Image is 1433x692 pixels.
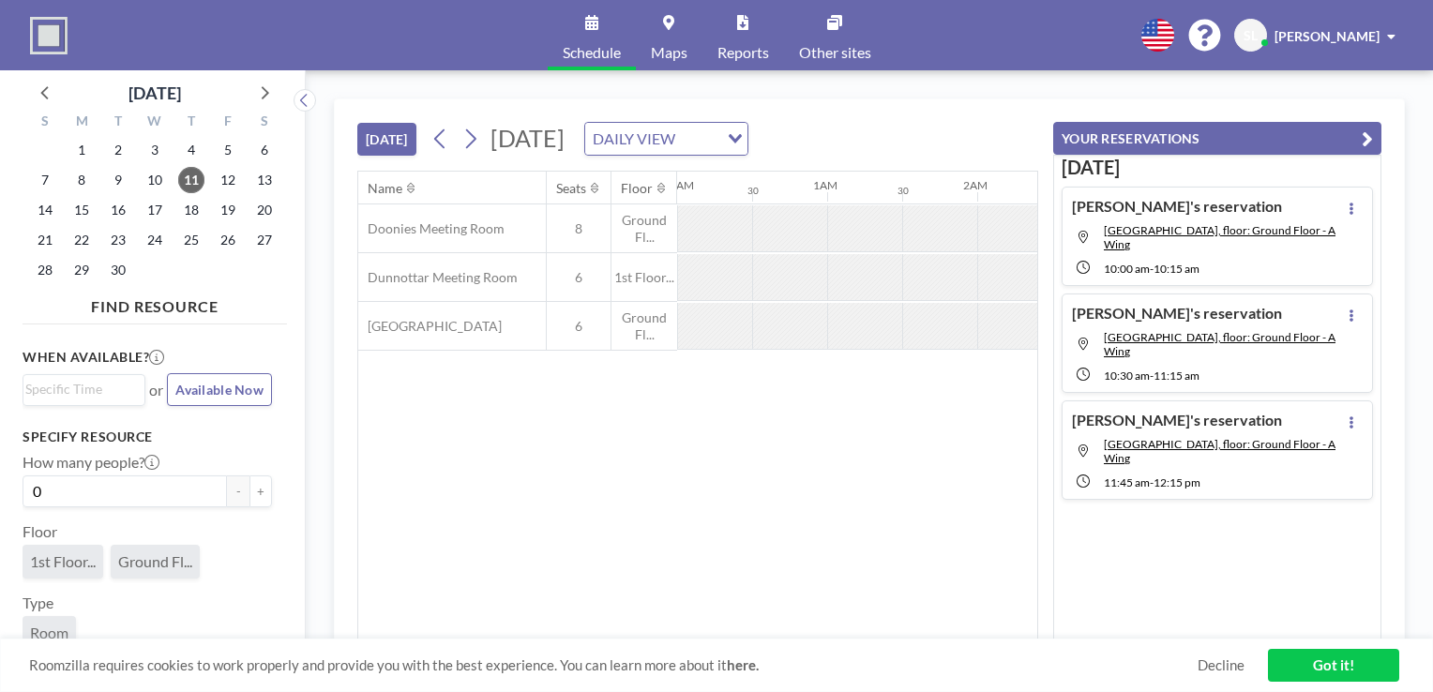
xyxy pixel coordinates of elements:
span: Friday, September 26, 2025 [215,227,241,253]
span: Ground Fl... [611,309,677,342]
button: Available Now [167,373,272,406]
span: Tuesday, September 30, 2025 [105,257,131,283]
span: Thursday, September 18, 2025 [178,197,204,223]
input: Search for option [681,127,716,151]
span: Friday, September 19, 2025 [215,197,241,223]
span: - [1150,369,1154,383]
span: 1st Floor... [611,269,677,286]
span: Monday, September 8, 2025 [68,167,95,193]
div: F [209,111,246,135]
span: Sunday, September 7, 2025 [32,167,58,193]
button: [DATE] [357,123,416,156]
span: 6 [547,269,611,286]
button: - [227,475,249,507]
span: Tuesday, September 16, 2025 [105,197,131,223]
span: Wednesday, September 3, 2025 [142,137,168,163]
span: Maps [651,45,687,60]
button: + [249,475,272,507]
div: 12AM [663,178,694,192]
span: Other sites [799,45,871,60]
span: Friday, September 5, 2025 [215,137,241,163]
span: 11:45 AM [1104,475,1150,489]
span: Thursday, September 11, 2025 [178,167,204,193]
span: Room [30,624,68,642]
span: Monday, September 1, 2025 [68,137,95,163]
span: Dunnottar Meeting Room [358,269,518,286]
span: Saturday, September 6, 2025 [251,137,278,163]
h4: FIND RESOURCE [23,290,287,316]
div: Seats [556,180,586,197]
span: Saturday, September 20, 2025 [251,197,278,223]
span: Loirston Meeting Room, floor: Ground Floor - A Wing [1104,437,1335,465]
span: Saturday, September 27, 2025 [251,227,278,253]
span: Thursday, September 25, 2025 [178,227,204,253]
span: 1st Floor... [30,552,96,571]
span: 10:00 AM [1104,262,1150,276]
img: organization-logo [30,17,68,54]
span: DAILY VIEW [589,127,679,151]
span: Tuesday, September 23, 2025 [105,227,131,253]
a: here. [727,656,759,673]
a: Decline [1198,656,1244,674]
label: Floor [23,522,57,541]
span: Monday, September 22, 2025 [68,227,95,253]
div: Name [368,180,402,197]
h4: [PERSON_NAME]'s reservation [1072,304,1282,323]
span: 12:15 PM [1154,475,1200,489]
h4: [PERSON_NAME]'s reservation [1072,411,1282,429]
span: Doonies Meeting Room [358,220,505,237]
div: T [100,111,137,135]
input: Search for option [25,379,134,399]
a: Got it! [1268,649,1399,682]
span: Sunday, September 28, 2025 [32,257,58,283]
span: Monday, September 29, 2025 [68,257,95,283]
span: 6 [547,318,611,335]
span: Reports [717,45,769,60]
span: 10:30 AM [1104,369,1150,383]
div: 30 [747,185,759,197]
h4: [PERSON_NAME]'s reservation [1072,197,1282,216]
span: 8 [547,220,611,237]
div: Search for option [23,375,144,403]
span: Wednesday, September 10, 2025 [142,167,168,193]
span: Ground Fl... [611,212,677,245]
span: 11:15 AM [1154,369,1199,383]
span: 10:15 AM [1154,262,1199,276]
span: Roomzilla requires cookies to work properly and provide you with the best experience. You can lea... [29,656,1198,674]
div: Search for option [585,123,747,155]
div: Floor [621,180,653,197]
span: Saturday, September 13, 2025 [251,167,278,193]
span: Loirston Meeting Room, floor: Ground Floor - A Wing [1104,223,1335,251]
div: M [64,111,100,135]
span: Sunday, September 21, 2025 [32,227,58,253]
span: [DATE] [490,124,565,152]
span: Loirston Meeting Room, floor: Ground Floor - A Wing [1104,330,1335,358]
span: [GEOGRAPHIC_DATA] [358,318,502,335]
div: [DATE] [128,80,181,106]
span: Available Now [175,382,264,398]
h3: [DATE] [1062,156,1373,179]
span: or [149,381,163,399]
label: How many people? [23,453,159,472]
span: - [1150,262,1154,276]
span: Schedule [563,45,621,60]
span: Wednesday, September 24, 2025 [142,227,168,253]
div: S [246,111,282,135]
span: Friday, September 12, 2025 [215,167,241,193]
label: Type [23,594,53,612]
span: SL [1244,27,1258,44]
span: Tuesday, September 9, 2025 [105,167,131,193]
span: Thursday, September 4, 2025 [178,137,204,163]
div: 2AM [963,178,988,192]
div: 1AM [813,178,837,192]
div: T [173,111,209,135]
div: S [27,111,64,135]
h3: Specify resource [23,429,272,445]
div: 30 [898,185,909,197]
span: Monday, September 15, 2025 [68,197,95,223]
span: Tuesday, September 2, 2025 [105,137,131,163]
span: Ground Fl... [118,552,192,571]
span: Sunday, September 14, 2025 [32,197,58,223]
span: [PERSON_NAME] [1275,28,1380,44]
button: YOUR RESERVATIONS [1053,122,1381,155]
